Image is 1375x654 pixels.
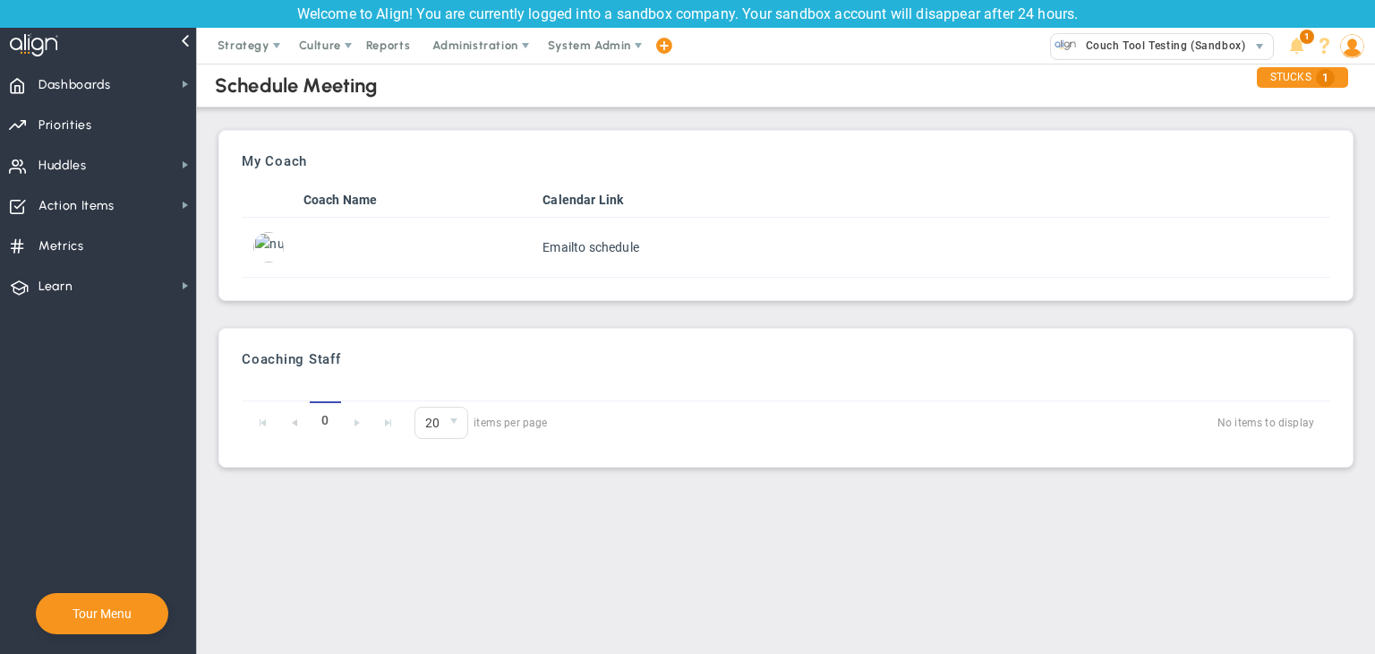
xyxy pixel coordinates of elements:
li: Help & Frequently Asked Questions (FAQ) [1311,28,1338,64]
button: Tour Menu [67,606,137,622]
span: System Admin [548,39,631,52]
span: 1 [1316,69,1335,87]
span: 0 [310,401,341,440]
span: Huddles [38,147,87,185]
img: 33465.Company.photo [1055,34,1077,56]
span: select [1247,34,1273,59]
th: Coach Name [296,183,536,218]
div: STUCKS [1257,67,1348,88]
span: Learn [38,268,73,305]
img: null [253,232,284,262]
span: Priorities [38,107,92,144]
h3: My Coach [242,153,307,169]
img: 64089.Person.photo [1340,34,1364,58]
span: to schedule [574,240,639,254]
th: Calendar Link [535,183,1330,218]
span: 20 [415,408,441,438]
span: Dashboards [38,66,111,104]
span: 1 [1300,30,1314,44]
span: 0 [414,407,468,439]
span: Action Items [38,187,115,225]
span: Strategy [218,39,269,52]
span: items per page [414,407,548,439]
span: select [441,408,467,438]
h3: Coaching Staff [242,351,341,367]
div: Schedule Meeting [215,73,378,98]
span: Metrics [38,228,84,265]
span: No items to display [569,412,1314,434]
span: Email [542,240,574,254]
span: Culture [299,39,341,52]
span: Administration [432,39,517,52]
span: Couch Tool Testing (Sandbox) [1077,34,1245,57]
li: Announcements [1283,28,1311,64]
span: Reports [357,28,420,64]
